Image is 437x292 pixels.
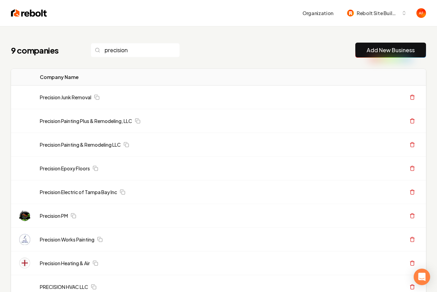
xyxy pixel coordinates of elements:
img: Precision PM logo [19,210,30,221]
img: Precision Heating & Air logo [19,258,30,269]
img: Avan Fahimi [416,8,426,18]
a: Precision Painting & Remodeling LLC [40,141,121,148]
button: Add New Business [355,43,426,58]
a: Precision Painting Plus & Remodeling, LLC [40,117,132,124]
button: Organization [298,7,337,19]
a: Precision Heating & Air [40,260,90,267]
th: Company Name [34,69,245,86]
img: Rebolt Logo [11,8,47,18]
a: Precision Epoxy Floors [40,165,90,172]
a: PRECISION HVAC LLC [40,283,88,290]
a: Precision Works Painting [40,236,94,243]
span: Rebolt Site Builder [357,10,399,17]
a: Precision PM [40,212,68,219]
div: Open Intercom Messenger [414,269,430,285]
h1: 9 companies [11,45,77,56]
a: Precision Electric of Tampa Bay Inc [40,189,117,195]
img: Rebolt Site Builder [347,10,354,16]
img: Precision Works Painting logo [19,234,30,245]
button: Open user button [416,8,426,18]
a: Add New Business [367,46,415,54]
input: Search... [91,43,180,57]
a: Precision Junk Removal [40,94,91,101]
